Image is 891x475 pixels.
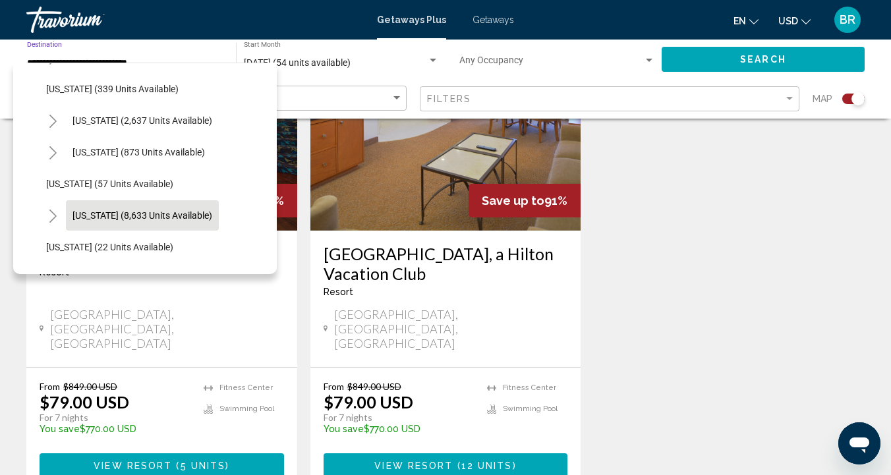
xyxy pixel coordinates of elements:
[40,381,60,392] span: From
[181,461,226,471] span: 5 units
[310,20,581,231] img: DN89E01X.jpg
[46,242,173,252] span: [US_STATE] (22 units available)
[324,392,413,412] p: $79.00 USD
[830,6,865,34] button: User Menu
[219,405,274,413] span: Swimming Pool
[469,184,581,217] div: 91%
[40,392,129,412] p: $79.00 USD
[324,381,344,392] span: From
[461,461,513,471] span: 12 units
[377,14,446,25] a: Getaways Plus
[838,422,880,464] iframe: Botón para iniciar la ventana de mensajería
[46,84,179,94] span: [US_STATE] (339 units available)
[420,86,800,113] button: Filter
[40,169,180,199] button: [US_STATE] (57 units available)
[334,307,567,350] span: [GEOGRAPHIC_DATA], [GEOGRAPHIC_DATA], [GEOGRAPHIC_DATA]
[40,265,66,292] button: Toggle Hawaii (56 units available)
[324,412,474,424] p: For 7 nights
[374,461,453,471] span: View Resort
[473,14,514,25] a: Getaways
[453,461,516,471] span: ( )
[72,147,205,157] span: [US_STATE] (873 units available)
[46,179,173,189] span: [US_STATE] (57 units available)
[662,47,865,71] button: Search
[172,461,229,471] span: ( )
[40,232,180,262] button: [US_STATE] (22 units available)
[94,461,172,471] span: View Resort
[66,105,219,136] button: [US_STATE] (2,637 units available)
[40,412,190,424] p: For 7 nights
[840,13,855,26] span: BR
[72,115,212,126] span: [US_STATE] (2,637 units available)
[503,383,556,392] span: Fitness Center
[244,57,351,68] span: [DATE] (54 units available)
[66,200,219,231] button: [US_STATE] (8,633 units available)
[347,381,401,392] span: $849.00 USD
[482,194,544,208] span: Save up to
[72,210,212,221] span: [US_STATE] (8,633 units available)
[733,11,759,30] button: Change language
[778,16,798,26] span: USD
[778,11,811,30] button: Change currency
[40,424,190,434] p: $770.00 USD
[740,55,786,65] span: Search
[733,16,746,26] span: en
[813,90,832,108] span: Map
[324,287,353,297] span: Resort
[324,244,568,283] a: [GEOGRAPHIC_DATA], a Hilton Vacation Club
[40,424,80,434] span: You save
[40,74,185,104] button: [US_STATE] (339 units available)
[40,202,66,229] button: Toggle Florida (8,633 units available)
[66,137,212,167] button: [US_STATE] (873 units available)
[40,139,66,165] button: Toggle Colorado (873 units available)
[324,424,364,434] span: You save
[219,383,273,392] span: Fitness Center
[66,264,206,294] button: [US_STATE] (56 units available)
[427,94,472,104] span: Filters
[40,107,66,134] button: Toggle California (2,637 units available)
[63,381,117,392] span: $849.00 USD
[50,307,283,350] span: [GEOGRAPHIC_DATA], [GEOGRAPHIC_DATA], [GEOGRAPHIC_DATA]
[26,7,364,33] a: Travorium
[324,424,474,434] p: $770.00 USD
[503,405,558,413] span: Swimming Pool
